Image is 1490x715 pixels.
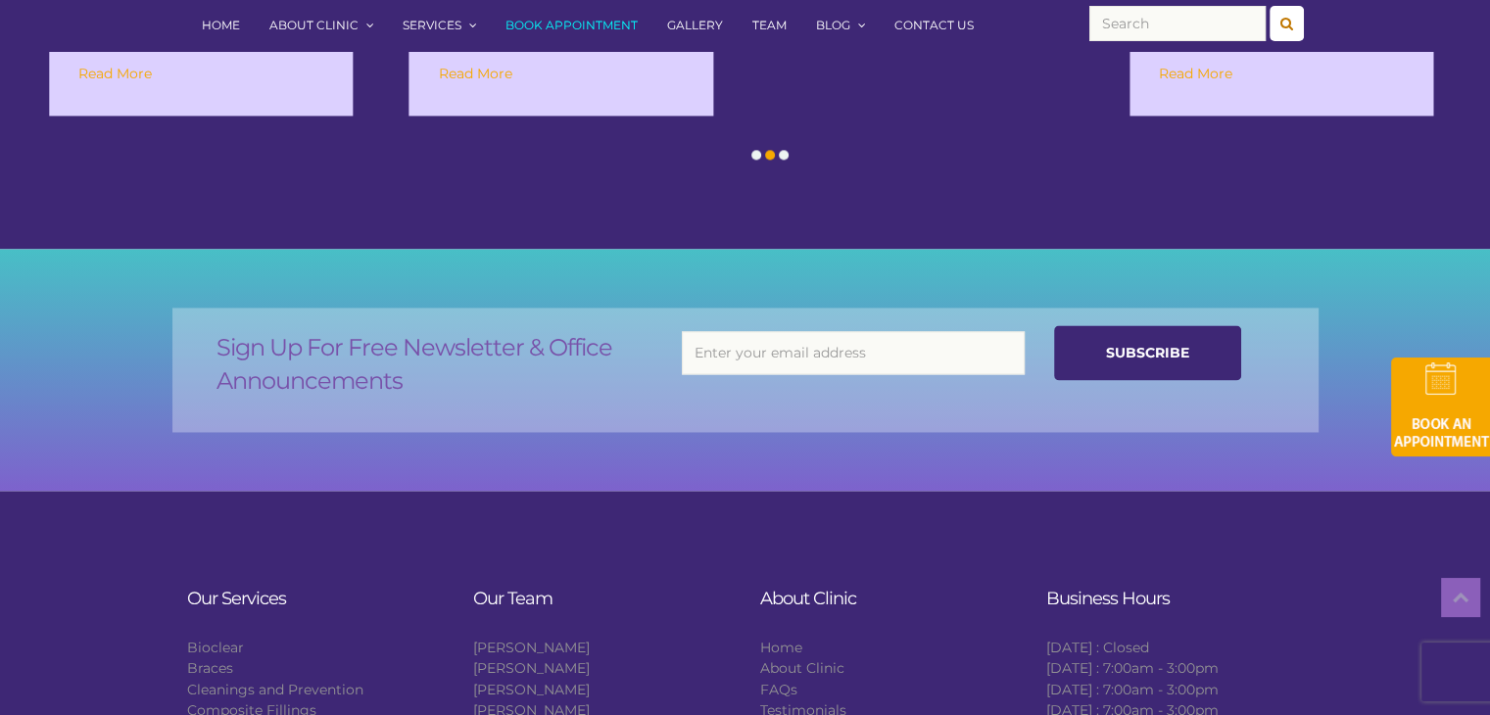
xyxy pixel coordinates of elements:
a: Top [1441,578,1480,617]
li: [DATE] : 7:00am - 3:00pm [1046,679,1304,699]
a: Read More [439,65,512,82]
a: Bioclear [187,639,244,656]
img: book-an-appointment-hod-gld.png [1391,357,1490,456]
h3: Our Team [473,589,731,608]
h2: Sign Up For Free Newsletter & Office Announcements [216,331,652,398]
h3: Our Services [187,589,445,608]
a: About Clinic [760,659,844,677]
h3: Business Hours [1046,589,1304,608]
a: [PERSON_NAME] [473,639,590,656]
li: [DATE] : Closed [1046,638,1304,658]
input: Subscribe [1054,325,1241,380]
a: [PERSON_NAME] [473,659,590,677]
a: Read More [78,65,152,82]
a: Braces [187,659,233,677]
input: Search [1089,6,1266,41]
input: Enter your email address [682,331,1025,374]
a: Home [760,639,802,656]
a: Cleanings and Prevention [187,680,363,697]
a: FAQs [760,680,797,697]
h3: About Clinic [760,589,1018,608]
a: Read More [1159,65,1232,82]
li: [DATE] : 7:00am - 3:00pm [1046,658,1304,679]
a: [PERSON_NAME] [473,680,590,697]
